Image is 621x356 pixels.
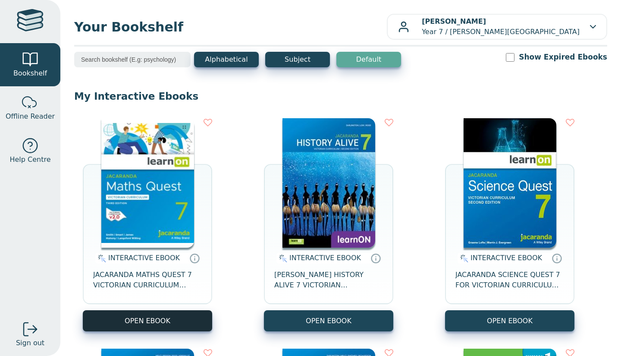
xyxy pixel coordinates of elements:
button: OPEN EBOOK [264,310,393,331]
a: Interactive eBooks are accessed online via the publisher’s portal. They contain interactive resou... [370,253,381,263]
span: JACARANDA SCIENCE QUEST 7 FOR VICTORIAN CURRICULUM LEARNON 2E EBOOK [455,270,564,290]
input: Search bookshelf (E.g: psychology) [74,52,191,67]
button: OPEN EBOOK [445,310,574,331]
img: interactive.svg [95,253,106,264]
span: Bookshelf [13,68,47,79]
button: [PERSON_NAME]Year 7 / [PERSON_NAME][GEOGRAPHIC_DATA] [387,14,607,40]
button: Default [336,52,401,67]
span: Offline Reader [6,111,55,122]
img: 329c5ec2-5188-ea11-a992-0272d098c78b.jpg [464,118,556,248]
button: Subject [265,52,330,67]
img: d4781fba-7f91-e911-a97e-0272d098c78b.jpg [282,118,375,248]
span: JACARANDA MATHS QUEST 7 VICTORIAN CURRICULUM LEARNON EBOOK 3E [93,270,202,290]
span: Help Centre [9,154,50,165]
a: Interactive eBooks are accessed online via the publisher’s portal. They contain interactive resou... [189,253,200,263]
button: Alphabetical [194,52,259,67]
a: Interactive eBooks are accessed online via the publisher’s portal. They contain interactive resou... [552,253,562,263]
button: OPEN EBOOK [83,310,212,331]
span: Sign out [16,338,44,348]
span: INTERACTIVE EBOOK [470,254,542,262]
label: Show Expired Ebooks [519,52,607,63]
p: My Interactive Ebooks [74,90,607,103]
img: b87b3e28-4171-4aeb-a345-7fa4fe4e6e25.jpg [101,118,194,248]
b: [PERSON_NAME] [422,17,486,25]
span: INTERACTIVE EBOOK [108,254,180,262]
img: interactive.svg [276,253,287,264]
img: interactive.svg [458,253,468,264]
span: INTERACTIVE EBOOK [289,254,361,262]
span: [PERSON_NAME] HISTORY ALIVE 7 VICTORIAN CURRICULUM LEARNON EBOOK 2E [274,270,383,290]
p: Year 7 / [PERSON_NAME][GEOGRAPHIC_DATA] [422,16,580,37]
span: Your Bookshelf [74,17,387,37]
